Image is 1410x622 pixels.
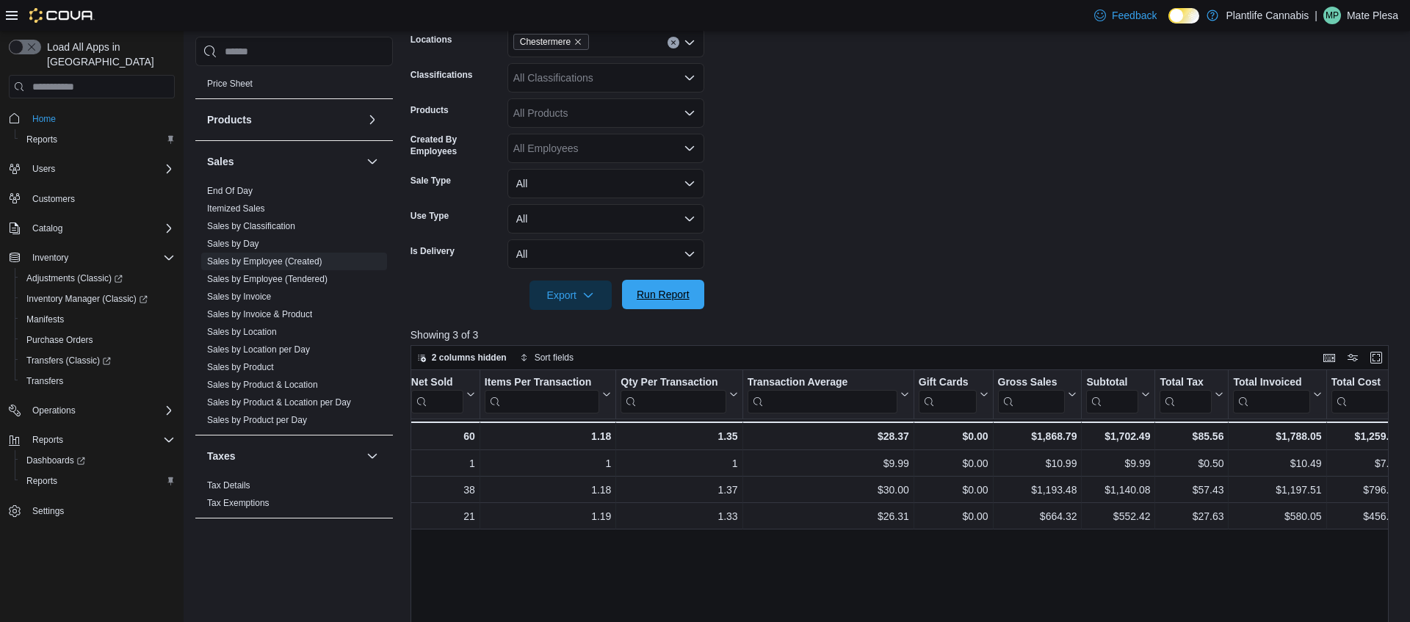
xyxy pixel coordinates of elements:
span: Run Report [637,287,690,302]
button: Transfers [15,371,181,391]
button: All [507,239,704,269]
span: Inventory Manager (Classic) [26,293,148,305]
button: Operations [3,400,181,421]
a: Manifests [21,311,70,328]
span: Sales by Location [207,326,277,338]
span: Load All Apps in [GEOGRAPHIC_DATA] [41,40,175,69]
span: Export [538,281,603,310]
span: Operations [32,405,76,416]
button: Reports [15,129,181,150]
div: $1,193.48 [997,482,1077,499]
p: Mate Plesa [1347,7,1398,24]
a: Transfers (Classic) [15,350,181,371]
span: End Of Day [207,185,253,197]
div: $10.99 [997,455,1077,473]
div: $27.63 [1160,508,1223,526]
span: Inventory [26,249,175,267]
div: $26.31 [747,508,908,526]
button: Open list of options [684,72,695,84]
button: Open list of options [684,107,695,119]
span: 2 columns hidden [432,352,507,364]
span: Purchase Orders [26,334,93,346]
label: Locations [411,34,452,46]
div: Total Cost [1331,376,1388,390]
button: Export [529,281,612,310]
div: 1.19 [485,508,612,526]
span: Itemized Sales [207,203,265,214]
div: $7.28 [1331,455,1400,473]
p: | [1315,7,1317,24]
div: $1,140.08 [1086,482,1150,499]
span: Settings [26,502,175,520]
a: Purchase Orders [21,331,99,349]
div: Pricing [195,75,393,98]
button: Total Tax [1160,376,1223,413]
div: Transaction Average [747,376,897,390]
a: Tax Exemptions [207,498,270,508]
div: Total Invoiced [1233,376,1309,390]
div: Gross Sales [997,376,1065,390]
div: $0.00 [919,455,988,473]
div: Gift Card Sales [919,376,977,413]
span: Sales by Location per Day [207,344,310,355]
span: Customers [26,189,175,208]
div: $0.00 [919,508,988,526]
span: Transfers (Classic) [26,355,111,366]
div: $28.37 [747,427,908,445]
span: Reports [26,134,57,145]
div: $552.42 [1086,508,1150,526]
span: Sales by Product per Day [207,414,307,426]
input: Dark Mode [1168,8,1199,23]
span: Sales by Classification [207,220,295,232]
button: Gift Cards [919,376,988,413]
label: Sale Type [411,175,451,187]
div: Net Sold [411,376,463,413]
button: Operations [26,402,82,419]
span: Sales by Product & Location [207,379,318,391]
span: Home [32,113,56,125]
span: Dark Mode [1168,23,1169,24]
h3: Taxes [207,449,236,463]
label: Use Type [411,210,449,222]
button: Transaction Average [747,376,908,413]
a: Adjustments (Classic) [15,268,181,289]
a: Dashboards [15,450,181,471]
button: Products [207,112,361,127]
span: Dashboards [26,455,85,466]
div: 1 [621,455,737,473]
nav: Complex example [9,101,175,560]
div: Total Tax [1160,376,1212,413]
span: Sales by Product & Location per Day [207,397,351,408]
button: Clear input [668,37,679,48]
div: Items Per Transaction [485,376,600,413]
span: Reports [32,434,63,446]
span: Transfers [26,375,63,387]
a: Settings [26,502,70,520]
a: Sales by Location [207,327,277,337]
span: Manifests [21,311,175,328]
span: Inventory Manager (Classic) [21,290,175,308]
button: Run Report [622,280,704,309]
button: Users [26,160,61,178]
div: $1,788.05 [1233,427,1321,445]
span: Home [26,109,175,127]
div: $664.32 [997,508,1077,526]
button: Catalog [26,220,68,237]
button: All [507,204,704,234]
div: Total Invoiced [1233,376,1309,413]
button: Manifests [15,309,181,330]
div: Sales [195,182,393,435]
button: Gross Sales [997,376,1077,413]
button: 2 columns hidden [411,349,513,366]
span: Feedback [1112,8,1157,23]
a: Customers [26,190,81,208]
div: 1.18 [485,427,612,445]
div: Total Cost [1331,376,1388,413]
a: Inventory Manager (Classic) [15,289,181,309]
span: Sales by Employee (Tendered) [207,273,328,285]
div: 1 [485,455,612,473]
button: Inventory [3,247,181,268]
span: Catalog [26,220,175,237]
a: Reports [21,131,63,148]
button: Reports [3,430,181,450]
